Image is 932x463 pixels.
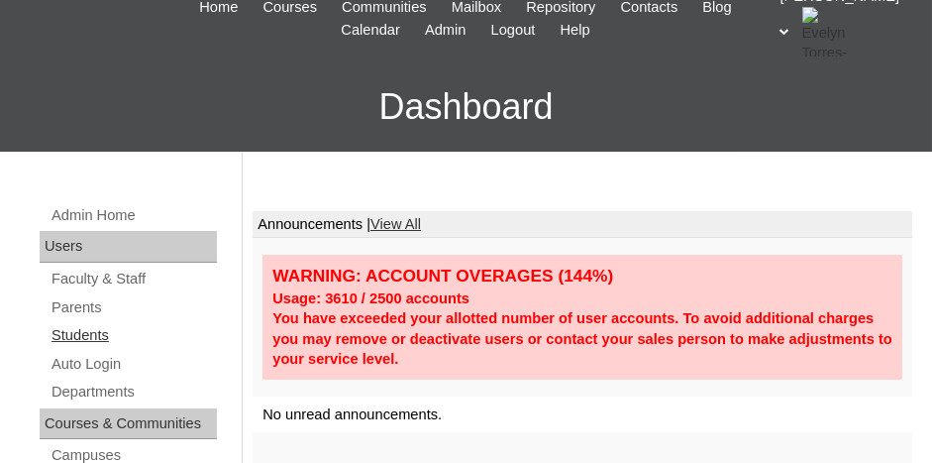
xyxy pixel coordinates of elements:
[50,352,217,377] a: Auto Login
[341,19,399,42] span: Calendar
[370,216,421,232] a: View All
[253,397,912,433] td: No unread announcements.
[272,290,469,306] strong: Usage: 3610 / 2500 accounts
[331,19,409,42] a: Calendar
[40,408,217,440] div: Courses & Communities
[425,19,466,42] span: Admin
[50,267,217,291] a: Faculty & Staff
[50,380,217,405] a: Departments
[272,308,892,370] div: You have exceeded your allotted number of user accounts. To avoid additional charges you may remo...
[50,295,217,320] a: Parents
[560,19,589,42] span: Help
[10,62,922,152] h3: Dashboard
[50,323,217,348] a: Students
[253,211,912,239] td: Announcements |
[50,203,217,228] a: Admin Home
[550,19,599,42] a: Help
[415,19,476,42] a: Admin
[802,7,852,57] img: Evelyn Torres-Lopez
[491,19,536,42] span: Logout
[40,231,217,263] div: Users
[481,19,546,42] a: Logout
[272,265,892,288] div: WARNING: ACCOUNT OVERAGES (144%)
